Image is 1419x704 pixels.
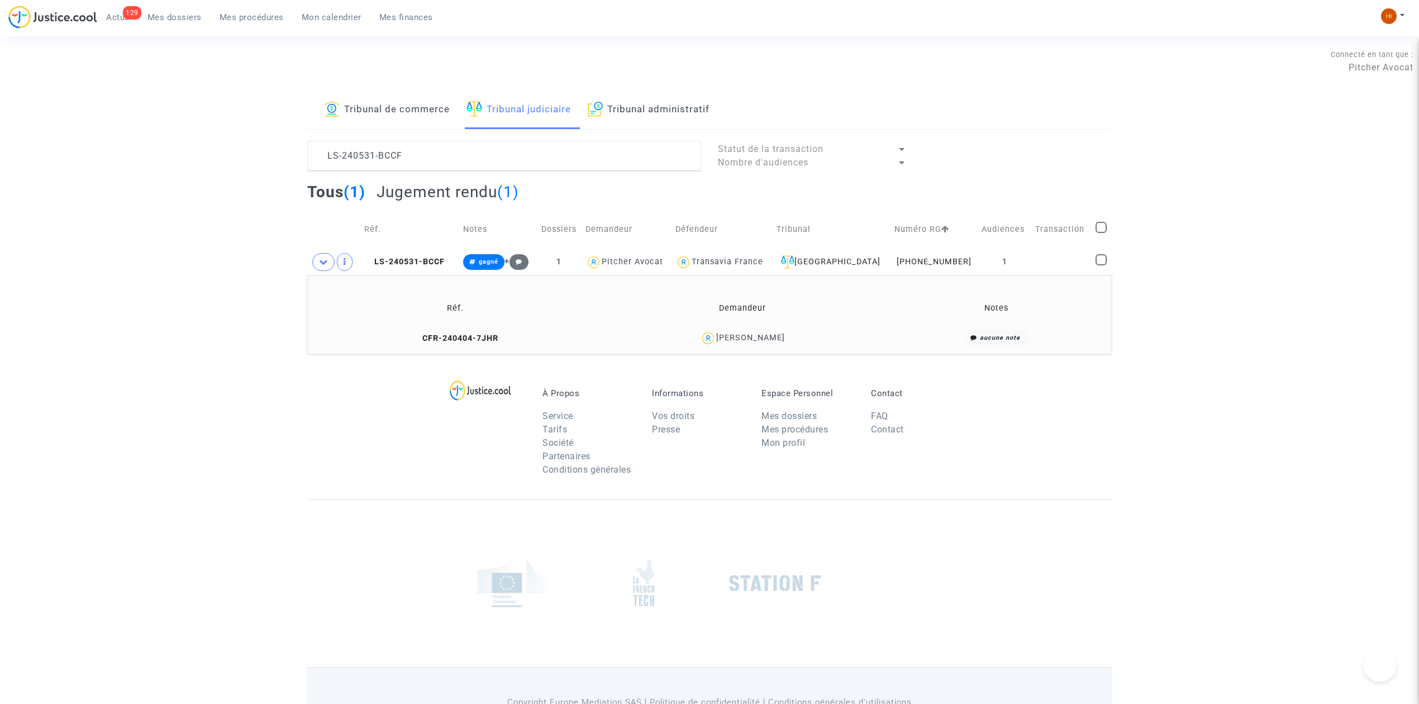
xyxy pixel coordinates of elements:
img: icon-banque.svg [324,101,340,117]
td: Notes [885,290,1108,326]
span: Nombre d'audiences [718,157,808,168]
td: Demandeur [582,210,672,249]
span: (1) [344,183,365,201]
a: Mes finances [370,9,442,26]
span: Mes dossiers [147,12,202,22]
td: Audiences [978,210,1031,249]
a: 129Actus [97,9,139,26]
a: Tarifs [542,424,567,435]
span: Mes procédures [220,12,284,22]
p: Contact [871,388,964,398]
span: CFR-240404-7JHR [412,334,498,343]
img: icon-user.svg [585,254,602,270]
span: + [504,256,528,266]
a: Tribunal administratif [588,91,710,129]
a: Presse [652,424,680,435]
td: Notes [459,210,536,249]
a: Contact [871,424,904,435]
h2: Tous [307,182,365,202]
div: Pitcher Avocat [602,257,663,267]
a: FAQ [871,411,888,421]
td: [PHONE_NUMBER] [891,249,978,275]
a: Mes procédures [761,424,828,435]
td: Demandeur [600,290,885,326]
img: icon-user.svg [700,330,716,346]
img: icon-faciliter-sm.svg [466,101,482,117]
a: Mes dossiers [761,411,817,421]
td: Réf. [360,210,459,249]
span: Mes finances [379,12,433,22]
a: Mon calendrier [293,9,370,26]
span: Connecté en tant que : [1331,50,1413,59]
div: [PERSON_NAME] [716,333,785,343]
span: Mon calendrier [302,12,361,22]
img: logo-lg.svg [450,380,512,401]
td: Tribunal [773,210,891,249]
img: icon-user.svg [675,254,692,270]
p: Informations [652,388,745,398]
a: Mes procédures [211,9,293,26]
td: Numéro RG [891,210,978,249]
img: europe_commision.png [478,559,547,607]
td: 1 [536,249,582,275]
a: Mon profil [761,437,805,448]
td: Défendeur [672,210,772,249]
td: 1 [978,249,1031,275]
h2: Jugement rendu [377,182,519,202]
span: Actus [106,12,130,22]
img: stationf.png [729,575,821,592]
div: Transavia France [692,257,763,267]
img: icon-faciliter-sm.svg [781,255,794,269]
p: À Propos [542,388,635,398]
a: Vos droits [652,411,694,421]
div: 129 [123,6,141,20]
td: Réf. [311,290,600,326]
img: jc-logo.svg [8,6,97,28]
span: Statut de la transaction [718,144,823,154]
img: french_tech.png [633,559,654,607]
span: gagné [479,258,498,265]
i: aucune note [980,334,1020,341]
a: Tribunal judiciaire [466,91,571,129]
img: icon-archive.svg [588,101,603,117]
a: Mes dossiers [139,9,211,26]
td: Dossiers [536,210,582,249]
a: Service [542,411,573,421]
span: (1) [497,183,519,201]
img: fc99b196863ffcca57bb8fe2645aafd9 [1381,8,1397,24]
iframe: Help Scout Beacon - Open [1363,648,1397,682]
td: Transaction [1031,210,1092,249]
span: LS-240531-BCCF [364,257,445,267]
p: Espace Personnel [761,388,854,398]
a: Partenaires [542,451,591,462]
a: Conditions générales [542,464,631,475]
a: Société [542,437,574,448]
div: [GEOGRAPHIC_DATA] [777,255,887,269]
a: Tribunal de commerce [324,91,450,129]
